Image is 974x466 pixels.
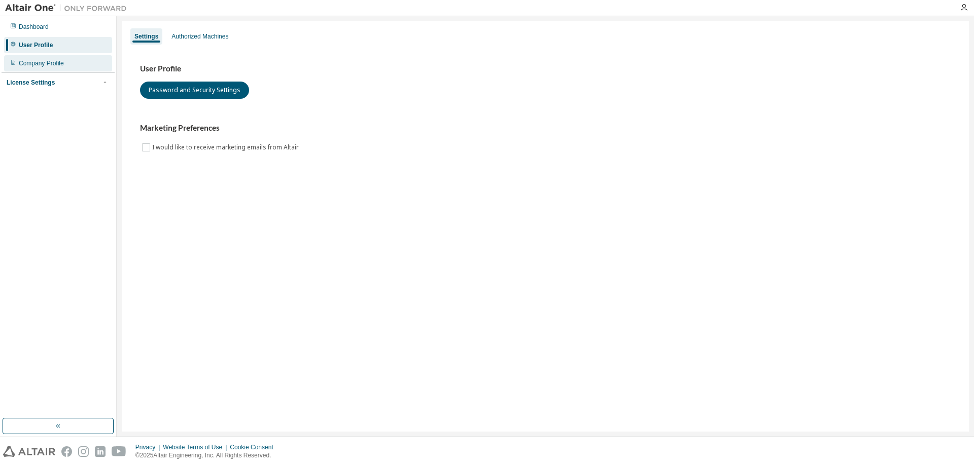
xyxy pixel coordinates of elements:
div: License Settings [7,79,55,87]
div: User Profile [19,41,53,49]
div: Website Terms of Use [163,443,230,451]
img: Altair One [5,3,132,13]
p: © 2025 Altair Engineering, Inc. All Rights Reserved. [135,451,280,460]
div: Privacy [135,443,163,451]
div: Authorized Machines [171,32,228,41]
h3: User Profile [140,64,951,74]
img: facebook.svg [61,446,72,457]
button: Password and Security Settings [140,82,249,99]
div: Company Profile [19,59,64,67]
img: altair_logo.svg [3,446,55,457]
label: I would like to receive marketing emails from Altair [152,141,301,153]
h3: Marketing Preferences [140,123,951,133]
img: youtube.svg [112,446,126,457]
img: linkedin.svg [95,446,106,457]
div: Dashboard [19,23,49,31]
div: Settings [134,32,158,41]
div: Cookie Consent [230,443,279,451]
img: instagram.svg [78,446,89,457]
